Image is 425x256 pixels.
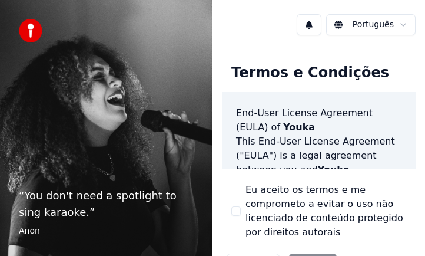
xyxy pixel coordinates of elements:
h3: End-User License Agreement (EULA) of [236,106,401,134]
label: Eu aceito os termos e me comprometo a evitar o uso não licenciado de conteúdo protegido por direi... [245,183,406,239]
footer: Anon [19,225,194,237]
img: youka [19,19,42,42]
p: “ You don't need a spotlight to sing karaoke. ” [19,188,194,221]
div: Termos e Condições [222,54,399,92]
span: Youka [283,122,315,133]
p: This End-User License Agreement ("EULA") is a legal agreement between you and [236,134,401,177]
span: Youka [318,164,350,175]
